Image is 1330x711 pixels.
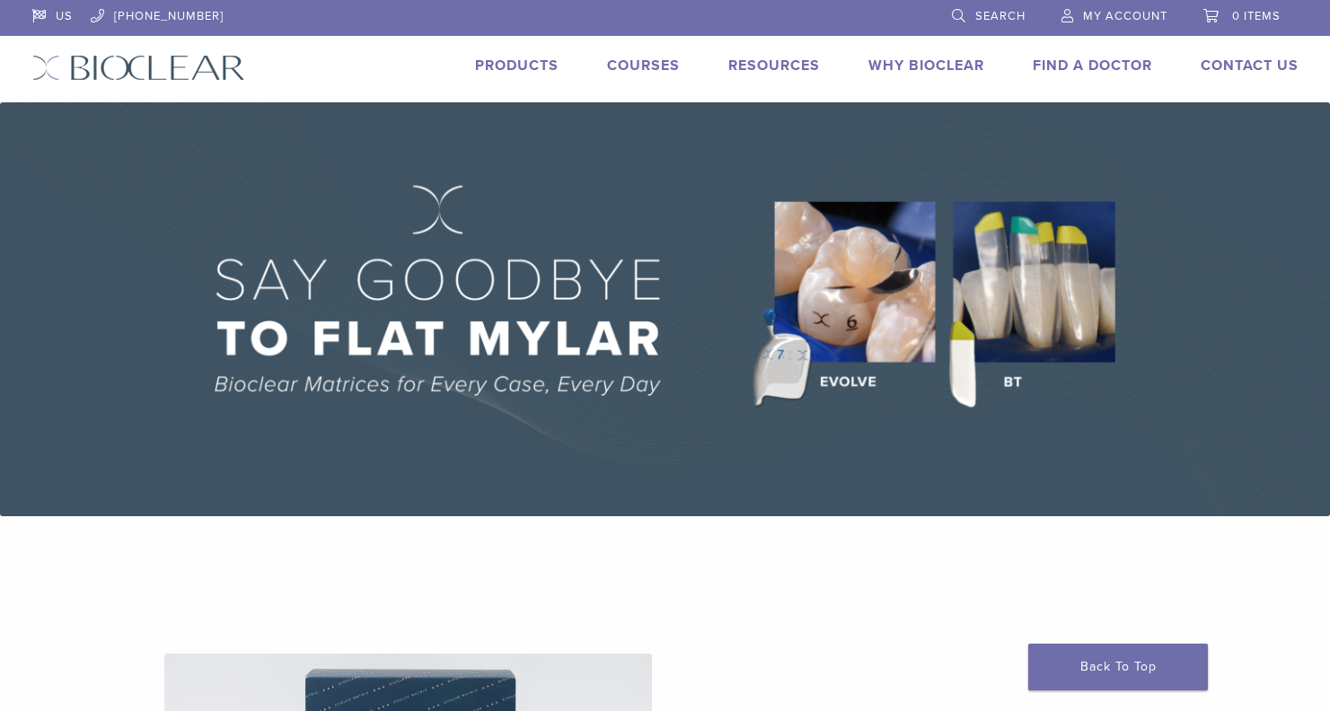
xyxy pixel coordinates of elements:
[1033,57,1152,75] a: Find A Doctor
[475,57,559,75] a: Products
[1201,57,1299,75] a: Contact Us
[975,9,1026,23] span: Search
[728,57,820,75] a: Resources
[32,55,245,81] img: Bioclear
[1028,644,1208,690] a: Back To Top
[868,57,984,75] a: Why Bioclear
[1083,9,1167,23] span: My Account
[607,57,680,75] a: Courses
[1232,9,1281,23] span: 0 items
